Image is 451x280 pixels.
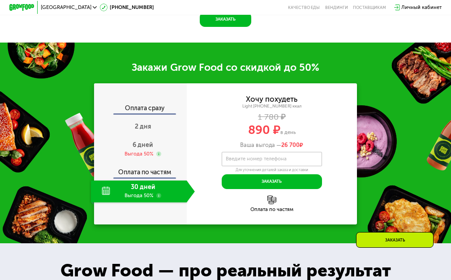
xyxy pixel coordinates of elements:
[94,105,187,113] div: Оплата сразу
[226,157,287,161] label: Введите номер телефона
[401,4,442,11] div: Личный кабинет
[200,12,251,27] button: Заказать
[248,123,280,137] span: 890 ₽
[187,114,357,121] div: 1 780 ₽
[222,174,322,190] button: Заказать
[222,168,322,172] div: Для уточнения деталей заказа и доставки
[281,142,300,148] span: 26 700
[41,5,91,10] span: [GEOGRAPHIC_DATA]
[135,123,151,130] span: 2 дня
[246,96,297,103] div: Хочу похудеть
[280,129,296,135] span: в день
[100,4,154,11] a: [PHONE_NUMBER]
[356,232,434,248] div: Заказать
[187,103,357,109] div: Light [PHONE_NUMBER] ккал
[325,5,348,10] a: Вендинги
[281,142,303,148] span: ₽
[133,141,153,149] span: 6 дней
[353,5,386,10] div: поставщикам
[125,151,154,157] div: Выгода 50%
[187,207,357,212] div: Оплата по частям
[288,5,320,10] a: Качество еды
[267,195,276,204] img: l6xcnZfty9opOoJh.png
[187,142,357,148] div: Ваша выгода —
[94,163,187,177] div: Оплата по частям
